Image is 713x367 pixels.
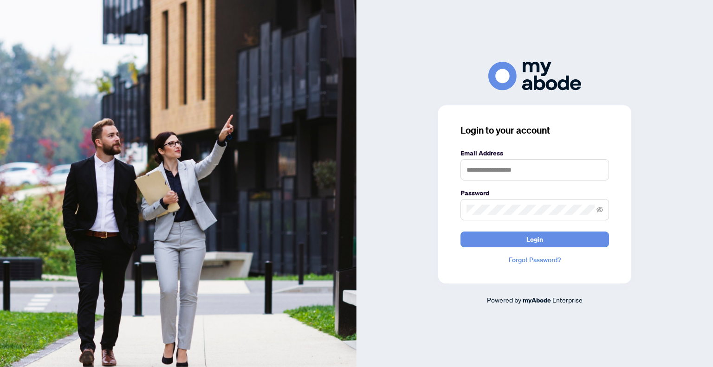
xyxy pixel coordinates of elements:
span: Login [526,232,543,247]
span: eye-invisible [596,206,603,213]
img: ma-logo [488,62,581,90]
label: Password [460,188,609,198]
span: Powered by [487,296,521,304]
a: Forgot Password? [460,255,609,265]
label: Email Address [460,148,609,158]
a: myAbode [523,295,551,305]
span: Enterprise [552,296,583,304]
h3: Login to your account [460,124,609,137]
button: Login [460,232,609,247]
